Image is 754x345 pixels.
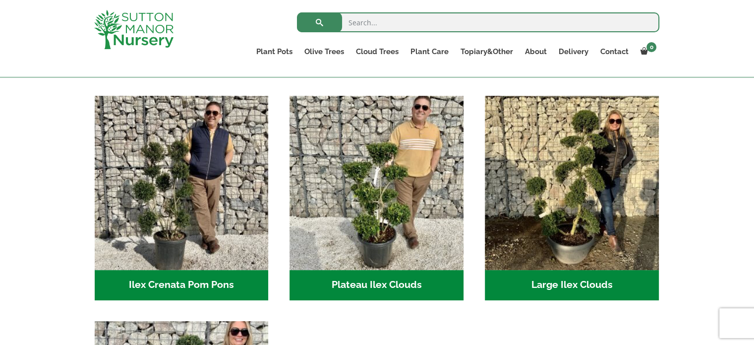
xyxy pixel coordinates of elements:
h2: Plateau Ilex Clouds [290,270,464,301]
a: Olive Trees [298,45,350,59]
h2: Ilex Crenata Pom Pons [95,270,269,301]
a: Cloud Trees [350,45,405,59]
input: Search... [297,12,659,32]
a: 0 [634,45,659,59]
a: Visit product category Large Ilex Clouds [485,96,659,300]
img: Plateau Ilex Clouds [290,96,464,270]
img: Ilex Crenata Pom Pons [95,96,269,270]
img: Large Ilex Clouds [485,96,659,270]
a: Topiary&Other [454,45,519,59]
a: Plant Care [405,45,454,59]
a: About [519,45,552,59]
a: Plant Pots [250,45,298,59]
img: logo [94,10,174,49]
h2: Large Ilex Clouds [485,270,659,301]
a: Contact [594,45,634,59]
a: Visit product category Plateau Ilex Clouds [290,96,464,300]
span: 0 [646,42,656,52]
a: Delivery [552,45,594,59]
a: Visit product category Ilex Crenata Pom Pons [95,96,269,300]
